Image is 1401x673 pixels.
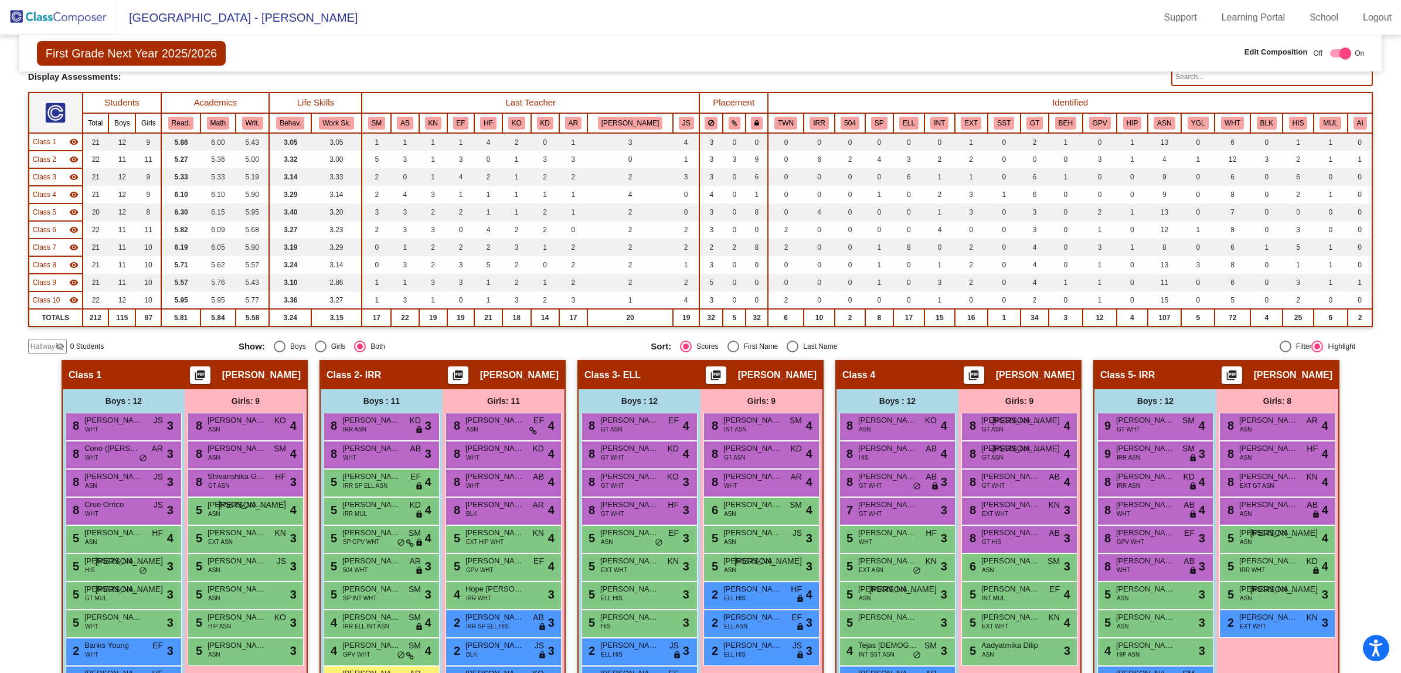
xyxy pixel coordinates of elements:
[955,186,988,203] td: 3
[311,186,362,203] td: 3.14
[1212,8,1295,27] a: Learning Portal
[1221,117,1244,130] button: WHT
[236,203,269,221] td: 5.95
[135,113,161,133] th: Girls
[362,133,391,151] td: 1
[83,133,109,151] td: 21
[108,113,135,133] th: Boys
[448,366,468,384] button: Print Students Details
[1083,168,1117,186] td: 0
[1117,186,1147,203] td: 0
[1314,186,1348,203] td: 1
[924,168,954,186] td: 1
[768,151,804,168] td: 0
[810,117,828,130] button: IRR
[453,117,469,130] button: EF
[893,168,925,186] td: 6
[200,186,236,203] td: 6.10
[276,117,304,130] button: Behav.
[269,133,311,151] td: 3.05
[865,133,893,151] td: 0
[33,137,56,147] span: Class 1
[746,203,768,221] td: 8
[311,168,362,186] td: 3.33
[447,113,475,133] th: Emily Flint
[1117,151,1147,168] td: 1
[28,72,121,82] span: Display Assessments:
[835,186,865,203] td: 0
[269,186,311,203] td: 3.29
[135,151,161,168] td: 11
[746,186,768,203] td: 1
[706,366,726,384] button: Print Students Details
[1181,168,1215,186] td: 0
[804,203,835,221] td: 4
[1314,151,1348,168] td: 1
[804,113,835,133] th: Interrelated Resource
[723,151,746,168] td: 3
[723,203,746,221] td: 0
[1283,168,1313,186] td: 6
[1021,151,1049,168] td: 0
[33,189,56,200] span: Class 4
[871,117,887,130] button: SP
[1083,133,1117,151] td: 0
[33,172,56,182] span: Class 3
[1348,113,1372,133] th: American Indian
[1148,133,1182,151] td: 13
[774,117,797,130] button: TWN
[1181,113,1215,133] th: Young for Grade Level
[391,151,419,168] td: 3
[451,369,465,386] mat-icon: picture_as_pdf
[200,151,236,168] td: 5.36
[1215,133,1250,151] td: 6
[865,151,893,168] td: 4
[768,93,1372,113] th: Identified
[768,203,804,221] td: 0
[236,133,269,151] td: 5.43
[1244,46,1308,58] span: Edit Composition
[835,203,865,221] td: 0
[502,113,531,133] th: Kali Odum
[893,151,925,168] td: 3
[193,369,207,386] mat-icon: picture_as_pdf
[1148,186,1182,203] td: 9
[1117,133,1147,151] td: 1
[1355,48,1364,59] span: On
[391,203,419,221] td: 3
[559,203,587,221] td: 1
[893,113,925,133] th: English Language Learner
[559,168,587,186] td: 2
[236,151,269,168] td: 5.00
[699,186,723,203] td: 4
[1250,113,1283,133] th: Black
[83,113,109,133] th: Total
[587,203,673,221] td: 2
[1314,168,1348,186] td: 0
[1049,133,1083,151] td: 1
[1300,8,1348,27] a: School
[391,133,419,151] td: 1
[988,168,1021,186] td: 0
[1215,186,1250,203] td: 8
[531,151,559,168] td: 3
[1154,117,1175,130] button: ASN
[955,168,988,186] td: 1
[559,113,587,133] th: Ashriel Reinoso
[587,168,673,186] td: 2
[161,133,200,151] td: 5.86
[699,113,723,133] th: Keep away students
[1083,113,1117,133] th: Good Parent Volunteer
[768,133,804,151] td: 0
[673,151,699,168] td: 1
[699,151,723,168] td: 3
[69,190,79,199] mat-icon: visibility
[1250,186,1283,203] td: 0
[1215,151,1250,168] td: 12
[988,151,1021,168] td: 0
[559,186,587,203] td: 1
[447,203,475,221] td: 2
[135,133,161,151] td: 9
[311,203,362,221] td: 3.20
[242,117,263,130] button: Writ.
